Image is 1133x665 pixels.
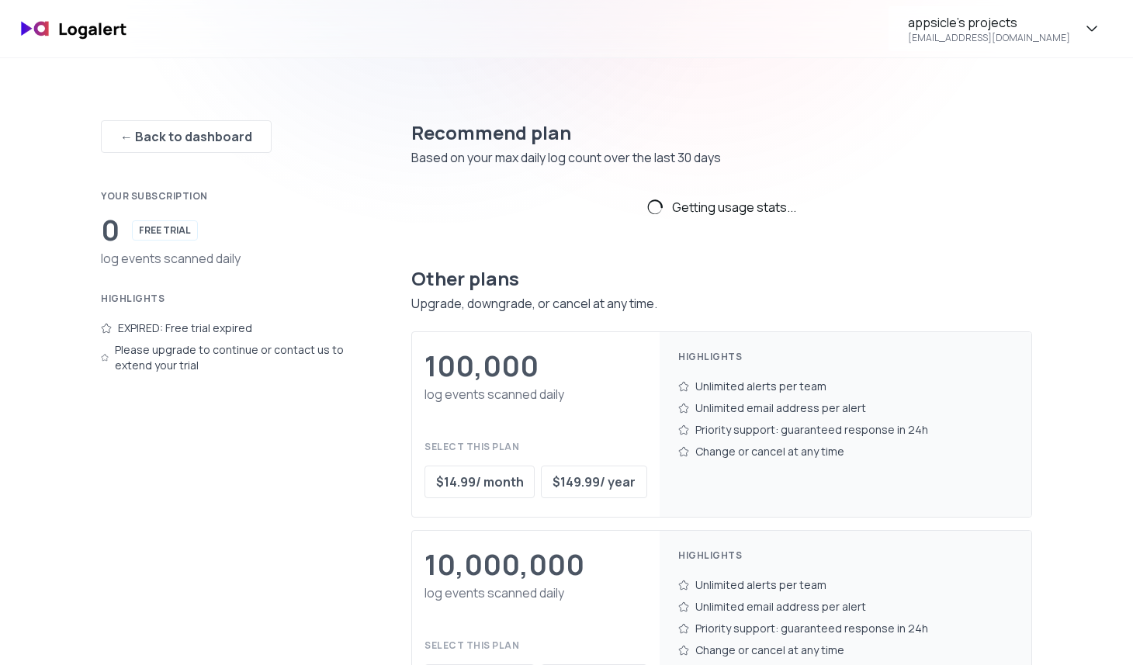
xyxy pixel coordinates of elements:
[411,294,1032,313] div: Upgrade, downgrade, or cancel at any time.
[101,317,349,339] div: EXPIRED: Free trial expired
[12,11,137,47] img: logo
[678,376,1013,397] div: Unlimited alerts per team
[678,441,1013,462] div: Change or cancel at any time
[120,127,252,146] div: ← Back to dashboard
[424,441,647,453] div: Select this plan
[411,120,1032,145] div: Recommend plan
[678,351,1013,363] div: Highlights
[424,351,539,382] div: 100,000
[553,473,636,491] div: $ 149.99 / year
[132,220,198,241] div: FREE TRIAL
[678,549,1013,562] div: Highlights
[672,198,796,216] span: Getting usage stats...
[678,574,1013,596] div: Unlimited alerts per team
[678,596,1013,618] div: Unlimited email address per alert
[411,148,1032,167] div: Based on your max daily log count over the last 30 days
[678,618,1013,639] div: Priority support: guaranteed response in 24h
[889,6,1121,51] button: appsicle's projects[EMAIL_ADDRESS][DOMAIN_NAME]
[908,32,1070,44] div: [EMAIL_ADDRESS][DOMAIN_NAME]
[101,339,349,376] div: Please upgrade to continue or contact us to extend your trial
[424,466,535,498] button: $14.99/ month
[678,397,1013,419] div: Unlimited email address per alert
[424,385,647,404] div: log events scanned daily
[424,549,584,580] div: 10,000,000
[678,639,1013,661] div: Change or cancel at any time
[436,473,524,491] div: $ 14.99 / month
[424,639,647,652] div: Select this plan
[678,419,1013,441] div: Priority support: guaranteed response in 24h
[411,266,1032,291] div: Other plans
[101,190,349,203] div: Your subscription
[101,120,272,153] button: ← Back to dashboard
[424,584,647,602] div: log events scanned daily
[101,249,349,268] div: log events scanned daily
[101,215,120,246] div: 0
[908,13,1017,32] div: appsicle's projects
[101,293,349,305] div: Highlights
[541,466,647,498] button: $149.99/ year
